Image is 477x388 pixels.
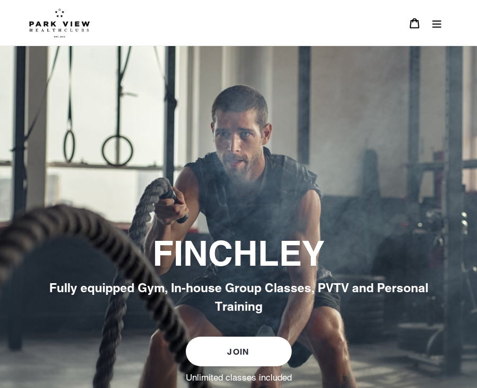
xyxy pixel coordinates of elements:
[29,8,90,38] img: Park view health clubs is a gym near you.
[29,233,448,275] h2: FINCHLEY
[49,281,428,313] span: Fully equipped Gym, In-house Group Classes, PVTV and Personal Training
[186,337,292,366] a: JOIN
[186,372,292,383] label: Unlimited classes included
[426,11,448,34] button: Menu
